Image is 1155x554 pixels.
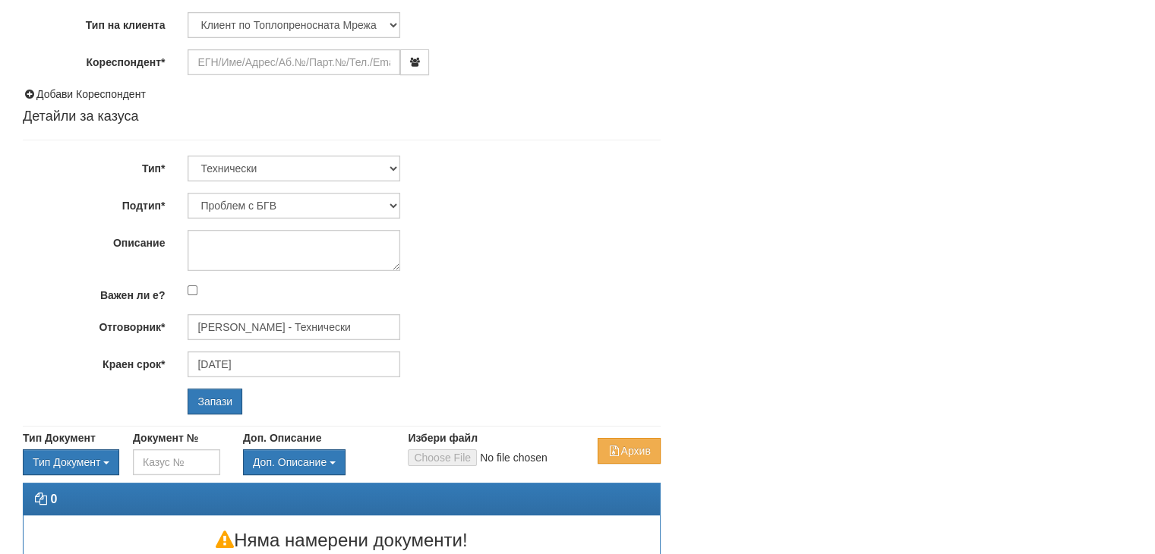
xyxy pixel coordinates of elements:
[11,351,176,372] label: Краен срок*
[188,389,242,414] input: Запази
[23,449,110,475] div: Двоен клик, за изчистване на избраната стойност.
[253,456,327,468] span: Доп. Описание
[11,282,176,303] label: Важен ли е?
[243,430,321,445] label: Доп. Описание
[50,493,57,505] strong: 0
[188,49,400,75] input: ЕГН/Име/Адрес/Аб.№/Парт.№/Тел./Email
[243,449,346,475] button: Доп. Описание
[23,87,661,102] div: Добави Кореспондент
[23,430,96,445] label: Тип Документ
[33,456,100,468] span: Тип Документ
[11,12,176,33] label: Тип на клиента
[11,193,176,213] label: Подтип*
[243,449,385,475] div: Двоен клик, за изчистване на избраната стойност.
[11,230,176,250] label: Описание
[188,314,400,340] input: Търсене по Име / Имейл
[408,430,478,445] label: Избери файл
[24,530,660,550] h3: Няма намерени документи!
[23,109,661,124] h4: Детайли за казуса
[11,49,176,70] label: Кореспондент*
[133,449,220,475] input: Казус №
[598,438,661,464] button: Архив
[133,430,198,445] label: Документ №
[188,351,400,377] input: Търсене по Име / Имейл
[11,314,176,335] label: Отговорник*
[23,449,119,475] button: Тип Документ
